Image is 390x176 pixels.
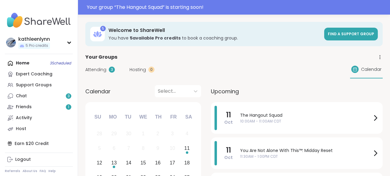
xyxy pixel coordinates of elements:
div: 17 [170,159,175,167]
div: Host [16,126,26,132]
div: Sa [182,110,195,124]
a: Chat3 [5,91,73,102]
div: 0 [148,67,154,73]
a: Activity [5,112,73,123]
div: 6 [113,144,115,152]
div: Not available Thursday, October 2nd, 2025 [151,127,165,140]
a: FAQ [40,169,46,173]
span: The Hangout Squad [240,112,372,119]
span: 3 [68,94,70,99]
div: Tu [121,110,135,124]
a: Support Groups [5,80,73,91]
span: 10:00AM - 11:00AM CDT [240,119,372,124]
div: Not available Sunday, September 28th, 2025 [93,127,106,140]
div: Not available Sunday, October 5th, 2025 [93,142,106,155]
a: Referrals [5,169,20,173]
a: Find a support group [324,28,378,40]
a: Help [48,169,56,173]
div: Choose Wednesday, October 15th, 2025 [137,157,150,170]
div: Support Groups [16,82,52,88]
div: Fr [167,110,180,124]
div: 5 [100,26,106,31]
div: Not available Wednesday, October 8th, 2025 [137,142,150,155]
span: Find a support group [328,31,374,36]
div: Not available Tuesday, September 30th, 2025 [122,127,135,140]
div: 29 [111,129,117,138]
span: 11:30AM - 1:00PM CDT [240,154,372,159]
div: 8 [142,144,145,152]
span: 11 [226,111,231,119]
h3: Welcome to ShareWell [108,27,321,34]
div: 7 [127,144,130,152]
div: Not available Thursday, October 9th, 2025 [151,142,165,155]
h3: You have to book a coaching group. [108,35,321,41]
div: 12 [97,159,102,167]
div: Choose Thursday, October 16th, 2025 [151,157,165,170]
div: Not available Monday, September 29th, 2025 [108,127,121,140]
div: 11 [184,144,190,152]
div: Su [91,110,105,124]
div: 14 [126,159,131,167]
div: Not available Saturday, October 4th, 2025 [180,127,193,140]
div: We [136,110,150,124]
span: Upcoming [211,87,239,95]
div: Expert Coaching [16,71,52,77]
div: 15 [140,159,146,167]
div: 2 [156,129,159,138]
span: Oct [224,119,233,125]
div: 30 [126,129,131,138]
div: 28 [97,129,102,138]
div: 16 [155,159,161,167]
span: Hosting [129,67,146,73]
div: 1 [142,129,145,138]
span: Attending [85,67,106,73]
div: Logout [15,157,31,163]
div: Activity [16,115,32,121]
span: Oct [224,154,233,160]
div: Not available Monday, October 6th, 2025 [108,142,121,155]
div: Not available Friday, October 10th, 2025 [166,142,179,155]
div: Your group “ The Hangout Squad ” is starting soon! [87,4,386,11]
img: kathleenlynn [6,38,16,47]
span: Calendar [361,66,381,73]
div: kathleenlynn [18,36,50,43]
a: Expert Coaching [5,69,73,80]
div: 10 [170,144,175,152]
div: 5 [98,144,101,152]
img: ShareWell Nav Logo [5,10,73,31]
div: 9 [156,144,159,152]
div: 13 [111,159,117,167]
div: Choose Monday, October 13th, 2025 [108,157,121,170]
div: 3 [109,67,115,73]
div: Earn $20 Credit [5,138,73,149]
span: Your Groups [85,53,117,61]
a: Friends1 [5,102,73,112]
div: Chat [16,93,27,99]
div: Choose Friday, October 17th, 2025 [166,157,179,170]
div: 4 [186,129,188,138]
a: Logout [5,154,73,165]
span: You Are Not Alone With This™: Midday Reset [240,147,372,154]
div: Choose Saturday, October 11th, 2025 [180,142,193,155]
div: Not available Wednesday, October 1st, 2025 [137,127,150,140]
div: Choose Sunday, October 12th, 2025 [93,157,106,170]
div: Not available Friday, October 3rd, 2025 [166,127,179,140]
div: Choose Saturday, October 18th, 2025 [180,157,193,170]
div: Mo [106,110,119,124]
div: 3 [171,129,174,138]
span: 11 [226,146,231,154]
span: 1 [68,105,69,110]
div: Not available Tuesday, October 7th, 2025 [122,142,135,155]
div: Friends [16,104,32,110]
b: 5 available Pro credit s [130,35,181,41]
span: Calendar [85,87,111,95]
a: About Us [23,169,37,173]
div: Choose Tuesday, October 14th, 2025 [122,157,135,170]
a: Host [5,123,73,134]
div: Th [152,110,165,124]
span: 5 Pro credits [26,43,48,48]
div: 18 [184,159,190,167]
